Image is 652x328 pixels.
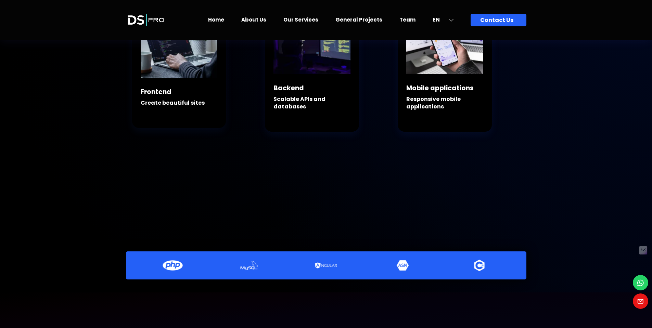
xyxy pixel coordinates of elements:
img: Language Logo [304,257,348,274]
img: Service [141,22,218,78]
h4: Scalable APIs and databases [273,95,345,111]
h4: Create beautiful sites [141,99,205,107]
img: Service [273,18,350,74]
span: EN [433,16,440,24]
a: Team [399,16,416,23]
a: Contact Us [471,14,526,26]
img: Language Logo [151,257,194,274]
img: Service [406,18,483,74]
span: Backend [273,83,304,93]
a: Home [208,16,224,23]
img: Launch Logo [126,8,166,32]
h4: Responsive mobile applications [406,95,478,111]
span: Frontend [141,87,171,96]
img: Language Logo [228,257,271,274]
a: General Projects [335,16,382,23]
a: About Us [241,16,266,23]
span: Mobile applications [406,83,474,93]
img: Language Logo [381,257,424,274]
a: Our Services [283,16,318,23]
img: Language Logo [458,257,501,274]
